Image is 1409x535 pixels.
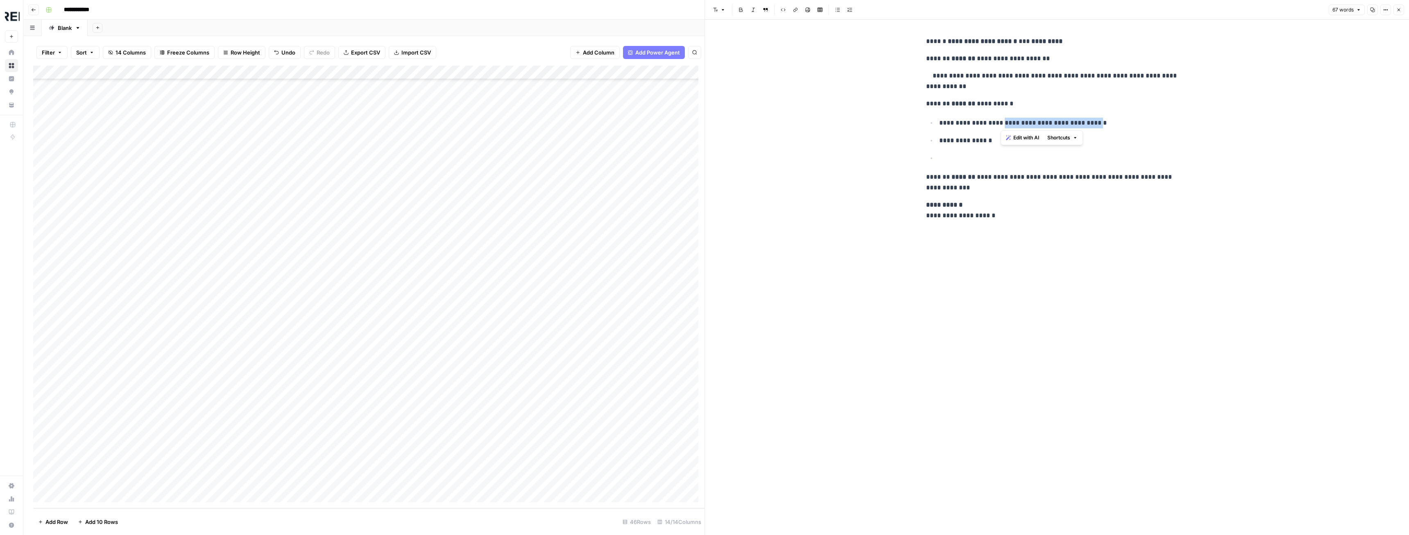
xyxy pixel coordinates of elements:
div: 14/14 Columns [654,515,704,528]
a: Home [5,46,18,59]
span: Sort [76,48,87,57]
a: Settings [5,479,18,492]
a: Opportunities [5,85,18,98]
span: Add Power Agent [635,48,680,57]
button: Shortcuts [1044,132,1081,143]
span: Add Column [583,48,614,57]
span: 67 words [1332,6,1354,14]
button: Add Column [570,46,620,59]
span: Add 10 Rows [85,518,118,526]
div: 46 Rows [619,515,654,528]
a: Usage [5,492,18,505]
a: Browse [5,59,18,72]
span: Add Row [45,518,68,526]
button: Add 10 Rows [73,515,123,528]
button: Redo [304,46,335,59]
a: Your Data [5,98,18,112]
button: Sort [71,46,100,59]
a: Blank [42,20,88,36]
button: 14 Columns [103,46,151,59]
a: Learning Hub [5,505,18,519]
span: Undo [281,48,295,57]
button: Import CSV [389,46,436,59]
span: Edit with AI [1013,134,1039,141]
span: Import CSV [401,48,431,57]
span: Freeze Columns [167,48,209,57]
button: Undo [269,46,301,59]
img: Threepipe Reply Logo [5,9,20,24]
span: Row Height [231,48,260,57]
button: Filter [36,46,68,59]
button: Edit with AI [1003,132,1042,143]
span: Export CSV [351,48,380,57]
button: Help + Support [5,519,18,532]
span: Redo [317,48,330,57]
button: Export CSV [338,46,385,59]
span: 14 Columns [116,48,146,57]
span: Filter [42,48,55,57]
button: Add Row [33,515,73,528]
button: Row Height [218,46,265,59]
button: Workspace: Threepipe Reply [5,7,18,27]
button: Add Power Agent [623,46,685,59]
button: 67 words [1329,5,1365,15]
div: Blank [58,24,72,32]
a: Insights [5,72,18,85]
span: Shortcuts [1047,134,1070,141]
button: Freeze Columns [154,46,215,59]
